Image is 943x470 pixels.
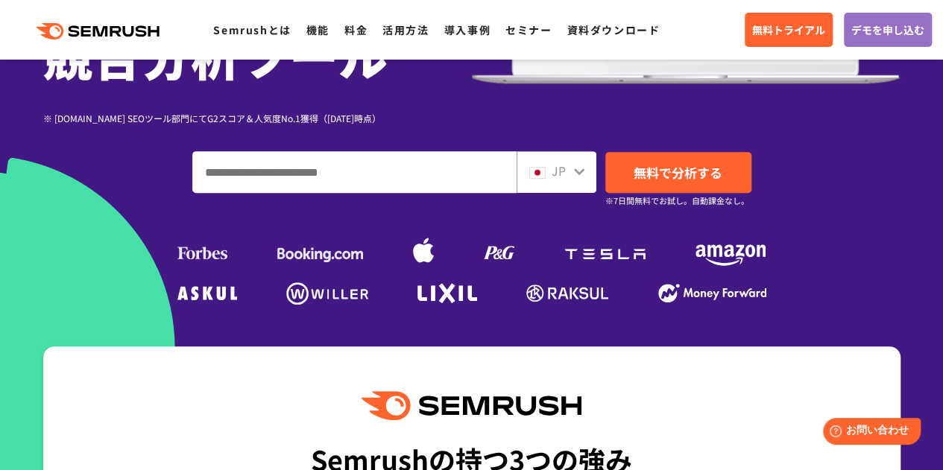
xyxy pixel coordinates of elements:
a: 機能 [306,22,329,37]
a: Semrushとは [213,22,291,37]
a: 導入事例 [444,22,491,37]
span: 無料トライアル [752,22,825,38]
span: デモを申し込む [851,22,924,38]
a: 活用方法 [382,22,429,37]
input: ドメイン、キーワードまたはURLを入力してください [193,152,516,192]
span: 無料で分析する [634,163,722,182]
small: ※7日間無料でお試し。自動課金なし。 [605,194,749,208]
span: JP [552,162,566,180]
a: 資料ダウンロード [567,22,660,37]
iframe: Help widget launcher [810,412,927,454]
a: セミナー [505,22,552,37]
a: デモを申し込む [844,13,932,47]
a: 無料で分析する [605,152,751,193]
div: ※ [DOMAIN_NAME] SEOツール部門にてG2スコア＆人気度No.1獲得（[DATE]時点） [43,111,472,125]
a: 無料トライアル [745,13,833,47]
img: Semrush [362,391,581,420]
a: 料金 [344,22,368,37]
